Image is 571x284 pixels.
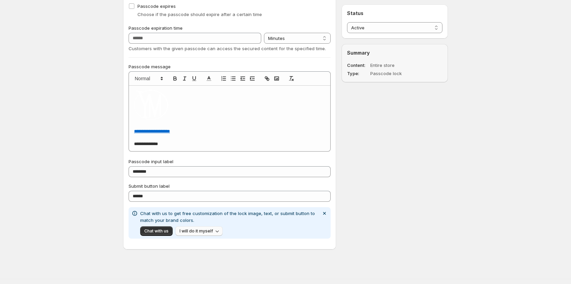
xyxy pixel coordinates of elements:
span: Chat with us to get free customization of the lock image, text, or submit button to match your br... [140,211,315,223]
span: Passcode expires [137,3,176,9]
span: Passcode input label [129,159,173,164]
dd: Passcode lock [370,70,423,77]
dt: Type: [347,70,369,77]
span: Chat with us [144,228,169,234]
button: I will do it myself [175,226,223,236]
p: Passcode message [129,63,331,70]
img: wFH384LECkP5wAAAABJRU5ErkJggg== [134,90,168,120]
span: Submit button label [129,183,170,189]
p: Customers with the given passcode can access the secured content for the specified time. [129,45,331,52]
span: I will do it myself [180,228,213,234]
dd: Entire store [370,62,423,69]
h2: Summary [347,49,442,56]
h2: Status [347,10,442,17]
dt: Content: [347,62,369,69]
span: Choose if the passcode should expire after a certain time [137,12,262,17]
button: Dismiss notification [320,209,329,218]
button: Chat with us [140,226,173,236]
p: Passcode expiration time [129,25,331,31]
